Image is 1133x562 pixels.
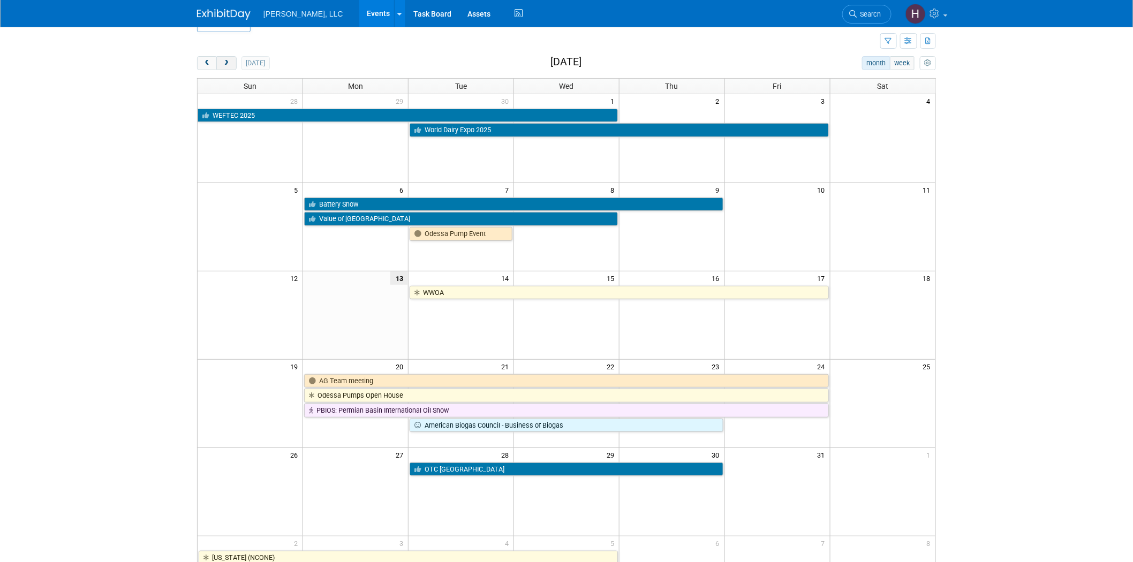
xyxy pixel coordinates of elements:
[504,536,513,550] span: 4
[197,9,251,20] img: ExhibitDay
[410,286,828,300] a: WWOA
[410,227,512,241] a: Odessa Pump Event
[817,271,830,285] span: 17
[666,82,678,90] span: Thu
[410,462,723,476] a: OTC [GEOGRAPHIC_DATA]
[395,448,408,461] span: 27
[197,56,217,70] button: prev
[606,271,619,285] span: 15
[455,82,467,90] span: Tue
[289,448,303,461] span: 26
[890,56,915,70] button: week
[390,271,408,285] span: 13
[398,536,408,550] span: 3
[504,183,513,196] span: 7
[842,5,892,24] a: Search
[711,360,724,373] span: 23
[609,94,619,108] span: 1
[609,536,619,550] span: 5
[500,448,513,461] span: 28
[820,94,830,108] span: 3
[304,374,828,388] a: AG Team meeting
[500,360,513,373] span: 21
[862,56,890,70] button: month
[715,183,724,196] span: 9
[715,94,724,108] span: 2
[348,82,363,90] span: Mon
[216,56,236,70] button: next
[877,82,888,90] span: Sat
[711,271,724,285] span: 16
[820,536,830,550] span: 7
[609,183,619,196] span: 8
[500,94,513,108] span: 30
[773,82,782,90] span: Fri
[606,360,619,373] span: 22
[398,183,408,196] span: 6
[926,94,935,108] span: 4
[924,60,931,67] i: Personalize Calendar
[304,389,828,402] a: Odessa Pumps Open House
[926,448,935,461] span: 1
[922,183,935,196] span: 11
[410,123,828,137] a: World Dairy Expo 2025
[241,56,270,70] button: [DATE]
[926,536,935,550] span: 8
[905,4,926,24] img: Hannah Mulholland
[198,109,618,123] a: WEFTEC 2025
[922,271,935,285] span: 18
[289,94,303,108] span: 28
[817,183,830,196] span: 10
[304,212,618,226] a: Value of [GEOGRAPHIC_DATA]
[500,271,513,285] span: 14
[606,448,619,461] span: 29
[244,82,256,90] span: Sun
[410,419,723,432] a: American Biogas Council - Business of Biogas
[857,10,881,18] span: Search
[304,198,723,211] a: Battery Show
[817,360,830,373] span: 24
[395,360,408,373] span: 20
[263,10,343,18] span: [PERSON_NAME], LLC
[922,360,935,373] span: 25
[817,448,830,461] span: 31
[559,82,573,90] span: Wed
[293,183,303,196] span: 5
[289,360,303,373] span: 19
[304,404,828,417] a: PBIOS: Permian Basin International Oil Show
[920,56,936,70] button: myCustomButton
[293,536,303,550] span: 2
[289,271,303,285] span: 12
[711,448,724,461] span: 30
[550,56,581,68] h2: [DATE]
[715,536,724,550] span: 6
[395,94,408,108] span: 29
